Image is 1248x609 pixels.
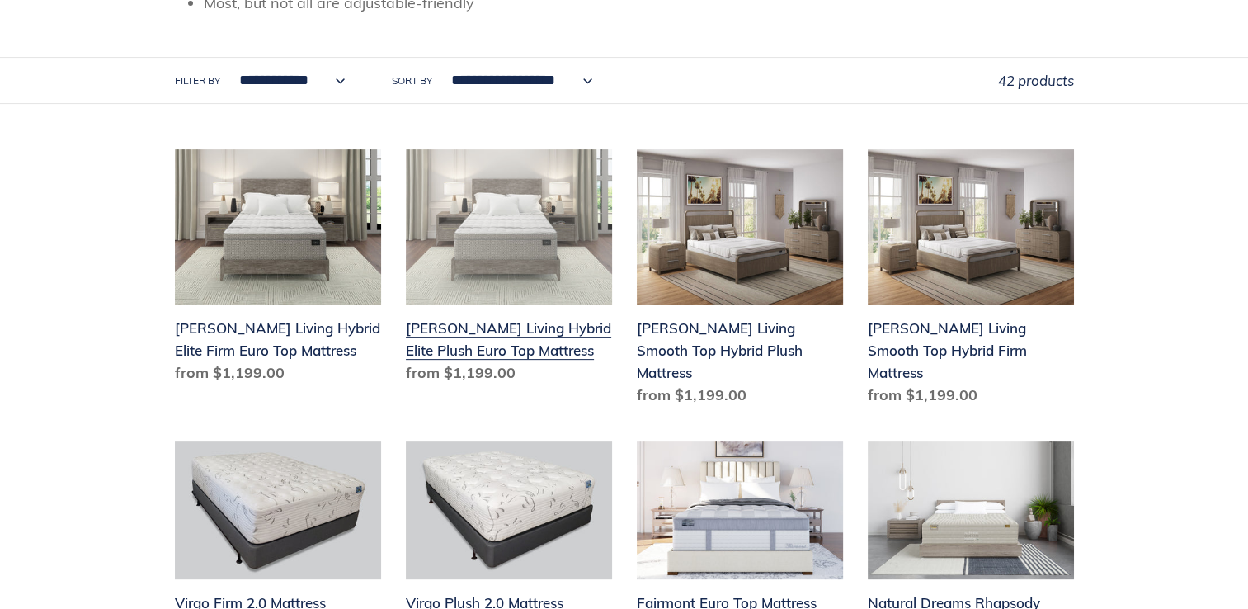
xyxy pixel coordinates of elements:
[406,149,612,390] a: Scott Living Hybrid Elite Plush Euro Top Mattress
[392,73,432,88] label: Sort by
[868,149,1074,413] a: Scott Living Smooth Top Hybrid Firm Mattress
[175,149,381,390] a: Scott Living Hybrid Elite Firm Euro Top Mattress
[637,149,843,413] a: Scott Living Smooth Top Hybrid Plush Mattress
[175,73,220,88] label: Filter by
[998,72,1074,89] span: 42 products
